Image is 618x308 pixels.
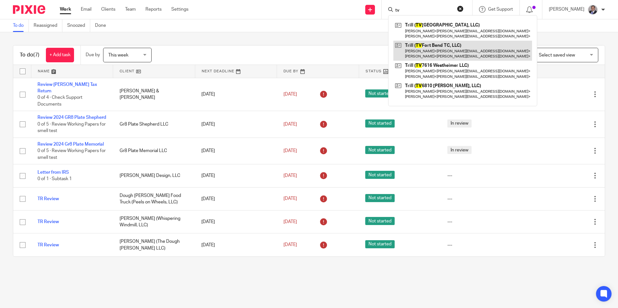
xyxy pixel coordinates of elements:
span: [DATE] [283,122,297,127]
a: Reassigned [34,19,62,32]
span: Not started [365,240,395,248]
span: 0 of 5 · Review Working Papers for smell test [37,149,106,160]
td: [DATE] [195,78,277,111]
h1: To do [20,52,39,58]
span: This week [108,53,128,57]
td: [DATE] [195,138,277,164]
td: Gr8 Plate Memorial LLC [113,138,195,164]
td: [DATE] [195,187,277,210]
span: 0 of 5 · Review Working Papers for smell test [37,122,106,133]
div: --- [447,196,517,202]
span: Not started [365,146,395,154]
button: Clear [457,5,463,12]
span: In review [447,119,472,128]
p: [PERSON_NAME] [549,6,584,13]
a: Review 2024 GR8 Plate Shepherd [37,115,106,120]
a: Settings [171,6,188,13]
td: Gr8 Plate Shepherd LLC [113,111,195,138]
span: Not started [365,194,395,202]
a: + Add task [46,48,74,62]
span: Select saved view [539,53,575,57]
span: [DATE] [283,197,297,201]
a: Reports [145,6,162,13]
img: thumbnail_IMG_0720.jpg [588,5,598,15]
a: Review [PERSON_NAME] Tax Return [37,82,97,93]
span: Not started [365,89,395,98]
span: [DATE] [283,243,297,247]
span: Get Support [488,7,513,12]
td: [DATE] [195,233,277,256]
a: Work [60,6,71,13]
span: Not started [365,119,395,128]
td: [PERSON_NAME] & [PERSON_NAME] [113,78,195,111]
a: Review 2024 Gr8 Plate Memorial [37,142,104,147]
a: Team [125,6,136,13]
span: (7) [33,52,39,57]
td: Dough [PERSON_NAME] Food Truck (Peels on Wheels, LLC) [113,187,195,210]
td: [PERSON_NAME] (Whispering Windmill, LLC) [113,210,195,233]
span: 0 of 1 · Subtask 1 [37,177,72,181]
span: Not started [365,217,395,225]
img: Pixie [13,5,45,14]
a: Done [95,19,111,32]
a: Snoozed [67,19,90,32]
td: [DATE] [195,111,277,138]
td: [DATE] [195,164,277,187]
input: Search [395,8,453,14]
span: 0 of 4 · Check Support Documents [37,95,82,107]
span: [DATE] [283,149,297,153]
td: [DATE] [195,210,277,233]
a: Clients [101,6,115,13]
a: TR Review [37,243,59,247]
a: TR Review [37,197,59,201]
a: Email [81,6,91,13]
span: [DATE] [283,92,297,97]
span: [DATE] [283,220,297,224]
div: --- [447,172,517,179]
p: Due by [86,52,100,58]
td: [PERSON_NAME] (The Dough [PERSON_NAME] LLC) [113,233,195,256]
div: --- [447,242,517,248]
span: [DATE] [283,173,297,178]
a: Letter from IRS [37,170,69,175]
span: Not started [365,171,395,179]
td: [PERSON_NAME] Design, LLC [113,164,195,187]
span: In review [447,146,472,154]
a: TR Review [37,220,59,224]
div: --- [447,219,517,225]
a: To do [13,19,29,32]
